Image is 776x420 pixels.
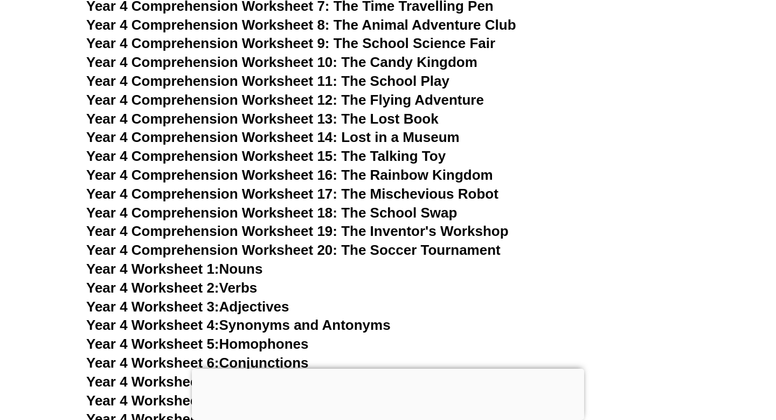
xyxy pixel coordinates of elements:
iframe: Chat Widget [591,298,776,420]
a: Year 4 Comprehension Worksheet 15: The Talking Toy [86,148,446,164]
a: Year 4 Comprehension Worksheet 11: The School Play [86,73,449,89]
a: Year 4 Comprehension Worksheet 13: The Lost Book [86,111,439,127]
a: Year 4 Comprehension Worksheet 14: Lost in a Museum [86,129,460,145]
span: Year 4 Worksheet 4: [86,317,219,333]
a: Year 4 Comprehension Worksheet 17: The Mischevious Robot [86,186,498,202]
span: Year 4 Worksheet 7: [86,374,219,390]
span: Year 4 Worksheet 8: [86,392,219,409]
a: Year 4 Comprehension Worksheet 16: The Rainbow Kingdom [86,167,493,183]
span: Year 4 Worksheet 5: [86,336,219,352]
a: Year 4 Worksheet 7:Simple and Compound Sentences [86,374,446,390]
a: Year 4 Worksheet 5:Homophones [86,336,309,352]
span: Year 4 Worksheet 3: [86,299,219,315]
span: Year 4 Worksheet 1: [86,261,219,277]
a: Year 4 Worksheet 2:Verbs [86,280,257,296]
a: Year 4 Comprehension Worksheet 8: The Animal Adventure Club [86,17,516,33]
a: Year 4 Worksheet 6:Conjunctions [86,355,309,371]
a: Year 4 Worksheet 1:Nouns [86,261,262,277]
a: Year 4 Worksheet 8:Pronouns [86,392,285,409]
span: Year 4 Worksheet 6: [86,355,219,371]
a: Year 4 Comprehension Worksheet 12: The Flying Adventure [86,92,484,108]
a: Year 4 Comprehension Worksheet 9: The School Science Fair [86,35,495,51]
a: Year 4 Worksheet 4:Synonyms and Antonyms [86,317,391,333]
a: Year 4 Comprehension Worksheet 10: The Candy Kingdom [86,54,477,70]
a: Year 4 Worksheet 3:Adjectives [86,299,289,315]
iframe: Advertisement [192,369,584,417]
span: Year 4 Worksheet 2: [86,280,219,296]
a: Year 4 Comprehension Worksheet 19: The Inventor's Workshop [86,223,509,239]
a: Year 4 Comprehension Worksheet 18: The School Swap [86,205,457,221]
a: Year 4 Comprehension Worksheet 20: The Soccer Tournament [86,242,501,258]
